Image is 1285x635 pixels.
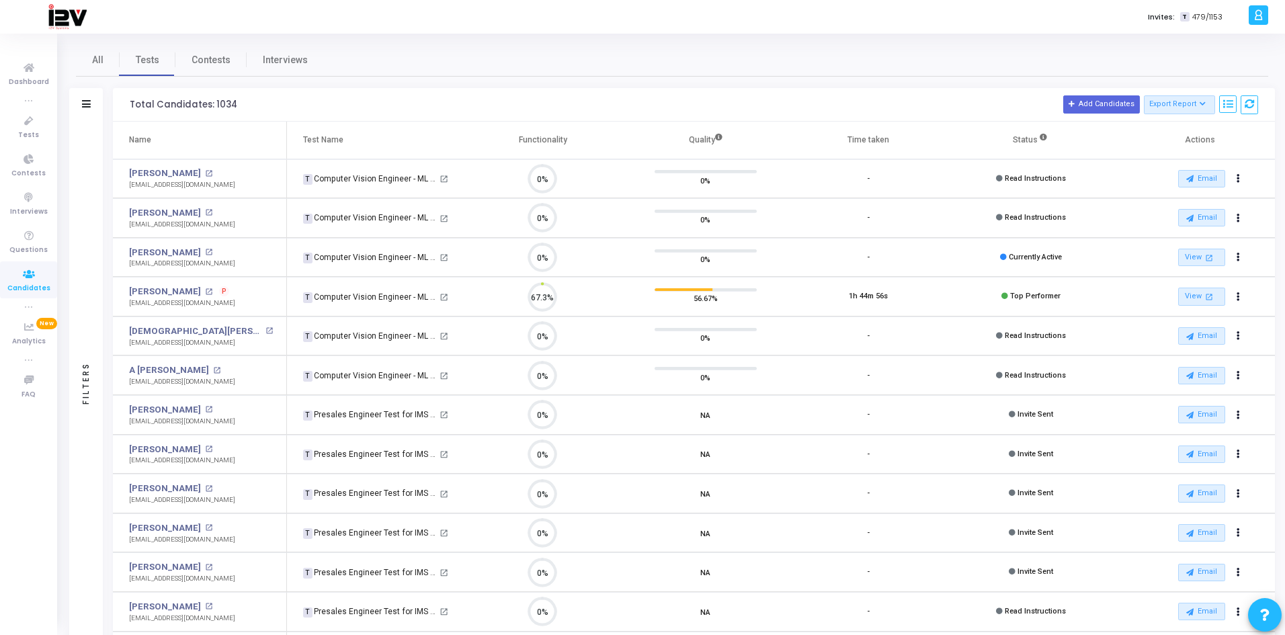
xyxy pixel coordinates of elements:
[1192,11,1222,23] span: 479/1153
[303,487,437,499] div: Presales Engineer Test for IMS [GEOGRAPHIC_DATA]
[205,446,212,453] mat-icon: open_in_new
[303,291,437,303] div: Computer Vision Engineer - ML (2)
[1018,450,1053,458] span: Invite Sent
[1178,209,1225,226] button: Email
[303,330,437,342] div: Computer Vision Engineer - ML (2)
[205,564,212,571] mat-icon: open_in_new
[440,175,448,183] mat-icon: open_in_new
[129,377,235,387] div: [EMAIL_ADDRESS][DOMAIN_NAME]
[440,568,448,577] mat-icon: open_in_new
[303,253,312,263] span: T
[129,600,201,613] a: [PERSON_NAME]
[1229,406,1247,425] button: Actions
[303,174,312,185] span: T
[700,408,710,421] span: NA
[10,206,48,218] span: Interviews
[1229,288,1247,306] button: Actions
[129,132,151,147] div: Name
[11,168,46,179] span: Contests
[700,213,710,226] span: 0%
[440,332,448,341] mat-icon: open_in_new
[205,249,212,256] mat-icon: open_in_new
[129,574,235,584] div: [EMAIL_ADDRESS][DOMAIN_NAME]
[303,450,312,460] span: T
[303,292,312,303] span: T
[847,132,889,147] div: Time taken
[303,566,437,579] div: Presales Engineer Test for IMS [GEOGRAPHIC_DATA]
[129,495,235,505] div: [EMAIL_ADDRESS][DOMAIN_NAME]
[867,606,870,618] div: -
[222,286,226,297] span: P
[1005,174,1066,183] span: Read Instructions
[303,411,312,421] span: T
[192,53,231,67] span: Contests
[700,448,710,461] span: NA
[36,318,57,329] span: New
[1009,253,1062,261] span: Currently Active
[867,527,870,539] div: -
[129,535,235,545] div: [EMAIL_ADDRESS][DOMAIN_NAME]
[440,450,448,459] mat-icon: open_in_new
[129,456,235,466] div: [EMAIL_ADDRESS][DOMAIN_NAME]
[130,99,237,110] div: Total Candidates: 1034
[1178,484,1225,502] button: Email
[9,77,49,88] span: Dashboard
[1178,406,1225,423] button: Email
[1005,213,1066,222] span: Read Instructions
[1148,11,1175,23] label: Invites:
[129,325,262,338] a: [DEMOGRAPHIC_DATA][PERSON_NAME]
[22,389,36,400] span: FAQ
[213,367,220,374] mat-icon: open_in_new
[440,607,448,616] mat-icon: open_in_new
[1229,209,1247,228] button: Actions
[1229,523,1247,542] button: Actions
[205,209,212,216] mat-icon: open_in_new
[1010,292,1061,300] span: Top Performer
[129,338,273,348] div: [EMAIL_ADDRESS][DOMAIN_NAME]
[129,403,201,417] a: [PERSON_NAME]
[440,490,448,499] mat-icon: open_in_new
[129,246,201,259] a: [PERSON_NAME]
[1178,327,1225,345] button: Email
[694,292,718,305] span: 56.67%
[1178,288,1225,306] a: View
[440,253,448,262] mat-icon: open_in_new
[303,214,312,224] span: T
[92,53,103,67] span: All
[700,173,710,187] span: 0%
[1178,524,1225,542] button: Email
[867,409,870,421] div: -
[1180,12,1189,22] span: T
[9,245,48,256] span: Questions
[303,568,312,579] span: T
[263,53,308,67] span: Interviews
[1204,252,1215,263] mat-icon: open_in_new
[48,3,87,30] img: logo
[12,336,46,347] span: Analytics
[303,448,437,460] div: Presales Engineer Test for IMS [GEOGRAPHIC_DATA]
[867,212,870,224] div: -
[1018,410,1053,419] span: Invite Sent
[205,603,212,610] mat-icon: open_in_new
[129,167,201,180] a: [PERSON_NAME]
[1178,170,1225,187] button: Email
[700,526,710,540] span: NA
[18,130,39,141] span: Tests
[1178,564,1225,581] button: Email
[1178,367,1225,384] button: Email
[129,613,235,624] div: [EMAIL_ADDRESS][DOMAIN_NAME]
[867,566,870,578] div: -
[205,170,212,177] mat-icon: open_in_new
[303,371,312,382] span: T
[867,370,870,382] div: -
[1005,331,1066,340] span: Read Instructions
[303,409,437,421] div: Presales Engineer Test for IMS [GEOGRAPHIC_DATA]
[1112,122,1275,159] th: Actions
[205,406,212,413] mat-icon: open_in_new
[440,214,448,223] mat-icon: open_in_new
[129,180,235,190] div: [EMAIL_ADDRESS][DOMAIN_NAME]
[462,122,624,159] th: Functionality
[303,527,437,539] div: Presales Engineer Test for IMS [GEOGRAPHIC_DATA]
